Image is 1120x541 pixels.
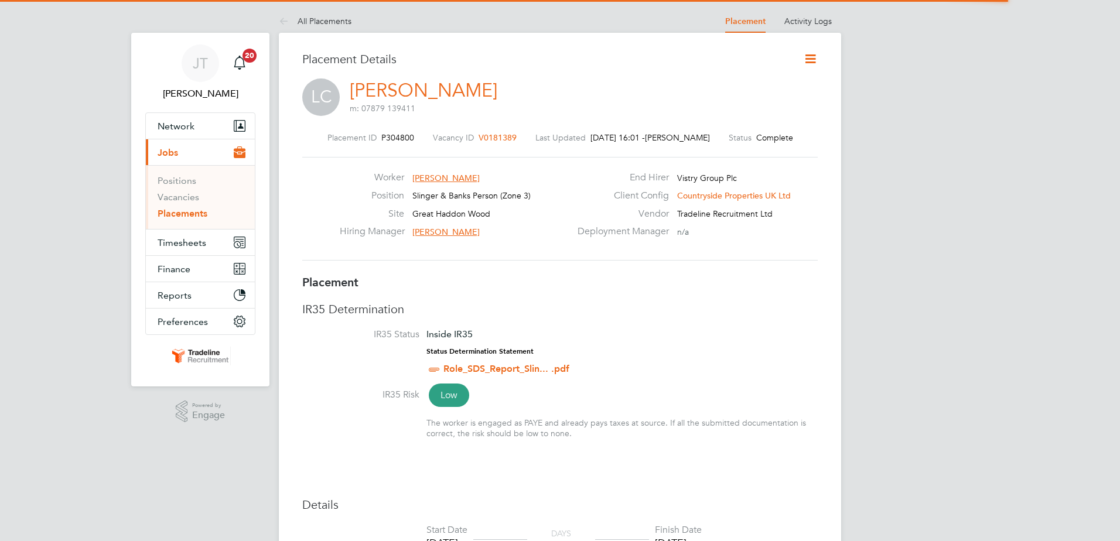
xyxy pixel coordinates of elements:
span: Finance [158,263,190,275]
span: [PERSON_NAME] [645,132,710,143]
label: Vendor [571,208,669,220]
a: Vacancies [158,191,199,203]
span: Slinger & Banks Person (Zone 3) [412,190,531,201]
label: IR35 Status [302,328,419,341]
a: JT[PERSON_NAME] [145,44,255,101]
span: Timesheets [158,237,206,248]
span: Reports [158,290,192,301]
label: Deployment Manager [571,225,669,238]
label: Worker [340,172,404,184]
span: [PERSON_NAME] [412,173,480,183]
label: Last Updated [535,132,586,143]
label: Client Config [571,190,669,202]
a: Role_SDS_Report_Slin... .pdf [443,363,569,374]
span: Tradeline Recruitment Ltd [677,208,773,219]
a: Placements [158,208,207,219]
h3: Details [302,497,818,512]
button: Jobs [146,139,255,165]
a: Powered byEngage [176,400,226,423]
a: Positions [158,175,196,186]
label: Position [340,190,404,202]
span: Countryside Properties UK Ltd [677,190,791,201]
button: Reports [146,282,255,308]
nav: Main navigation [131,33,269,386]
span: Low [429,384,469,407]
span: n/a [677,227,689,237]
span: P304800 [381,132,414,143]
label: Hiring Manager [340,225,404,238]
span: Engage [192,410,225,420]
h3: Placement Details [302,52,786,67]
button: Network [146,113,255,139]
strong: Status Determination Statement [426,347,534,355]
label: Placement ID [327,132,377,143]
b: Placement [302,275,358,289]
span: [PERSON_NAME] [412,227,480,237]
span: Network [158,121,194,132]
span: Jobs [158,147,178,158]
button: Preferences [146,309,255,334]
label: IR35 Risk [302,389,419,401]
span: m: 07879 139411 [350,103,415,114]
a: [PERSON_NAME] [350,79,497,102]
span: Powered by [192,400,225,410]
span: Great Haddon Wood [412,208,490,219]
span: Jemima Topping [145,87,255,101]
label: Site [340,208,404,220]
span: Complete [756,132,793,143]
div: Jobs [146,165,255,229]
button: Finance [146,256,255,282]
a: Placement [725,16,766,26]
span: Preferences [158,316,208,327]
button: Timesheets [146,230,255,255]
span: V0181389 [479,132,517,143]
label: End Hirer [571,172,669,184]
span: Vistry Group Plc [677,173,737,183]
a: 20 [228,44,251,82]
a: All Placements [279,16,351,26]
div: Start Date [426,524,467,536]
label: Vacancy ID [433,132,474,143]
div: The worker is engaged as PAYE and already pays taxes at source. If all the submitted documentatio... [426,417,818,439]
span: LC [302,78,340,116]
h3: IR35 Determination [302,302,818,317]
span: Inside IR35 [426,328,473,340]
img: tradelinerecruitment-logo-retina.png [170,347,231,365]
span: [DATE] 16:01 - [590,132,645,143]
span: JT [193,56,208,71]
a: Activity Logs [784,16,832,26]
div: Finish Date [655,524,702,536]
a: Go to home page [145,347,255,365]
label: Status [729,132,752,143]
span: 20 [243,49,257,63]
